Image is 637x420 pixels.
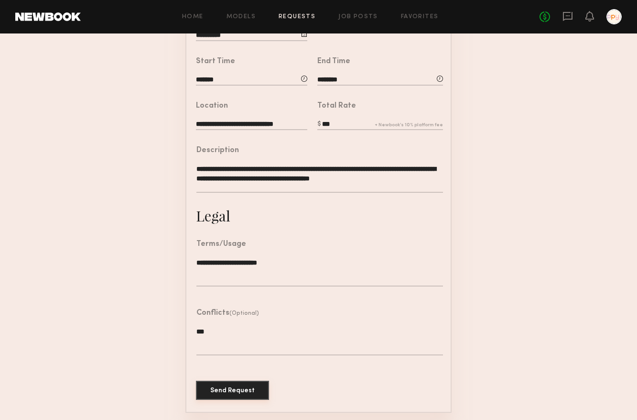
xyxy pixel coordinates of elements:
[317,102,356,110] div: Total Rate
[401,14,439,20] a: Favorites
[196,206,230,225] div: Legal
[196,241,246,248] div: Terms/Usage
[227,14,256,20] a: Models
[229,310,259,316] span: (Optional)
[317,58,350,66] div: End Time
[196,147,239,155] div: Description
[338,14,378,20] a: Job Posts
[182,14,204,20] a: Home
[279,14,315,20] a: Requests
[196,381,269,400] button: Send Request
[196,309,259,317] header: Conflicts
[196,58,235,66] div: Start Time
[196,102,228,110] div: Location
